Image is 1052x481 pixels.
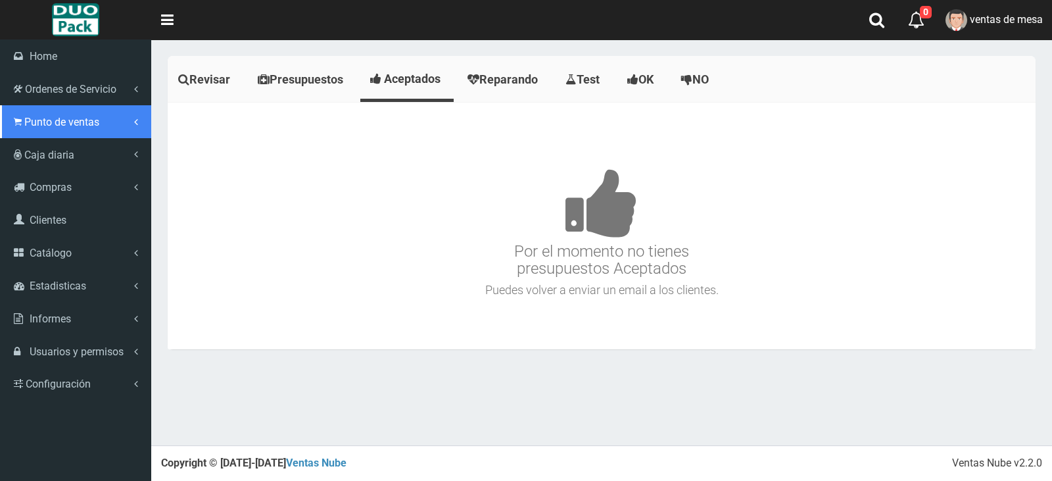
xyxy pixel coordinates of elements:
[30,247,72,259] span: Catálogo
[24,116,99,128] span: Punto de ventas
[26,378,91,390] span: Configuración
[30,214,66,226] span: Clientes
[161,457,347,469] strong: Copyright © [DATE]-[DATE]
[52,3,99,36] img: Logo grande
[479,72,538,86] span: Reparando
[171,284,1032,297] h4: Puedes volver a enviar un email a los clientes.
[286,457,347,469] a: Ventas Nube
[360,59,454,99] a: Aceptados
[617,59,667,100] a: OK
[25,83,116,95] span: Ordenes de Servicio
[945,9,967,31] img: User Image
[671,59,723,100] a: NO
[952,456,1042,471] div: Ventas Nube v2.2.0
[30,280,86,292] span: Estadisticas
[970,13,1043,26] span: ventas de mesa
[189,72,230,86] span: Revisar
[30,181,72,193] span: Compras
[30,313,71,325] span: Informes
[171,129,1032,278] h3: Por el momento no tienes presupuestos Aceptados
[247,59,357,100] a: Presupuestos
[168,59,244,100] a: Revisar
[920,6,932,18] span: 0
[384,72,441,86] span: Aceptados
[577,72,600,86] span: Test
[30,50,57,63] span: Home
[555,59,613,100] a: Test
[270,72,343,86] span: Presupuestos
[638,72,654,86] span: OK
[457,59,552,100] a: Reparando
[692,72,709,86] span: NO
[24,149,74,161] span: Caja diaria
[30,345,124,358] span: Usuarios y permisos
